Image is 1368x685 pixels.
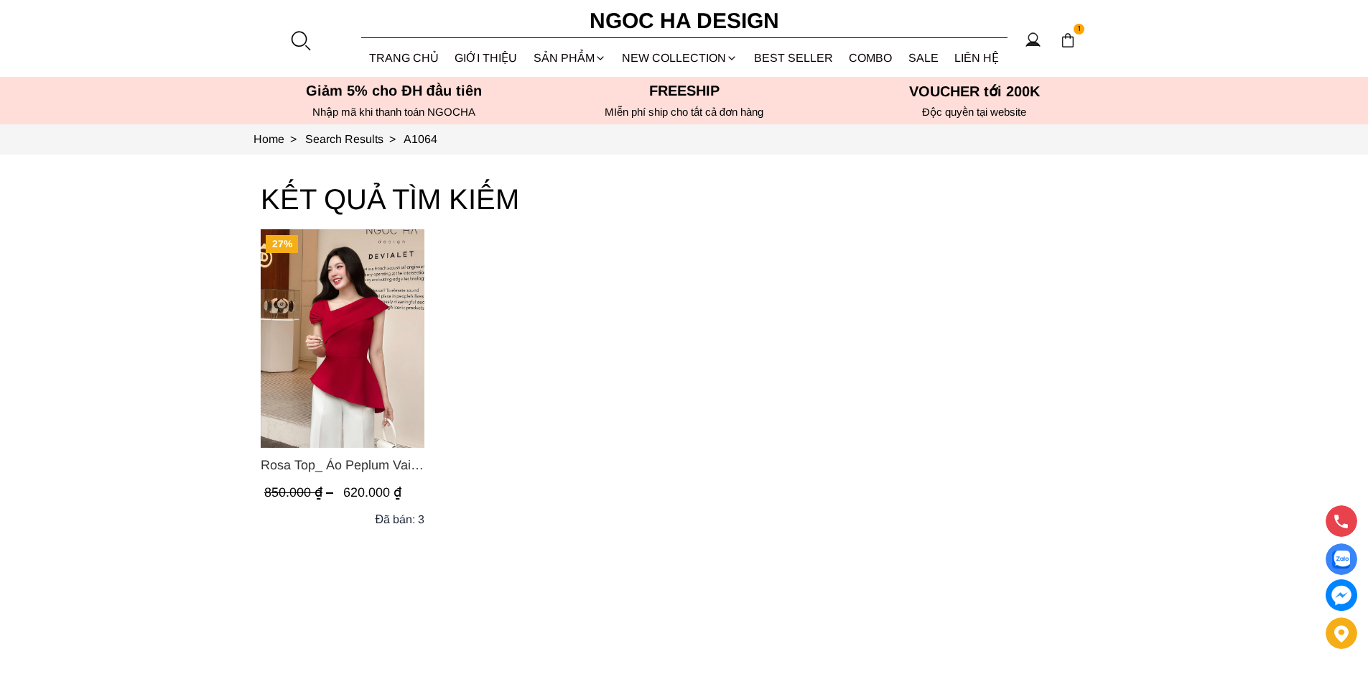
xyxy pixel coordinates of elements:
a: Link to Rosa Top_ Áo Peplum Vai Lệch Xếp Ly Màu Đỏ A1064 [261,455,424,475]
a: Ngoc Ha Design [577,4,792,38]
a: GIỚI THIỆU [447,39,526,77]
a: NEW COLLECTION [614,39,746,77]
a: SALE [901,39,947,77]
a: Link to Search Results [305,133,404,145]
img: Rosa Top_ Áo Peplum Vai Lệch Xếp Ly Màu Đỏ A1064 [261,229,424,448]
a: messenger [1326,579,1357,611]
a: BEST SELLER [746,39,842,77]
a: Link to A1064 [404,133,437,145]
a: LIÊN HỆ [946,39,1008,77]
a: TRANG CHỦ [361,39,447,77]
h5: VOUCHER tới 200K [834,83,1115,100]
span: 850.000 ₫ [264,485,337,500]
div: Đã bán: 3 [375,510,424,528]
img: img-CART-ICON-ksit0nf1 [1060,32,1076,48]
div: SẢN PHẨM [526,39,615,77]
h6: MIễn phí ship cho tất cả đơn hàng [544,106,825,119]
span: 620.000 ₫ [343,485,401,500]
span: Rosa Top_ Áo Peplum Vai Lệch Xếp Ly Màu Đỏ A1064 [261,455,424,475]
a: Display image [1326,543,1357,575]
font: Freeship [649,83,720,98]
img: Display image [1332,551,1350,569]
a: Link to Home [253,133,305,145]
span: > [284,133,302,145]
a: Product image - Rosa Top_ Áo Peplum Vai Lệch Xếp Ly Màu Đỏ A1064 [261,229,424,448]
font: Nhập mã khi thanh toán NGOCHA [312,106,475,118]
h3: KẾT QUẢ TÌM KIẾM [261,176,1108,222]
font: Giảm 5% cho ĐH đầu tiên [306,83,482,98]
span: 1 [1074,24,1085,35]
h6: Độc quyền tại website [834,106,1115,119]
span: > [383,133,401,145]
a: Combo [841,39,901,77]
